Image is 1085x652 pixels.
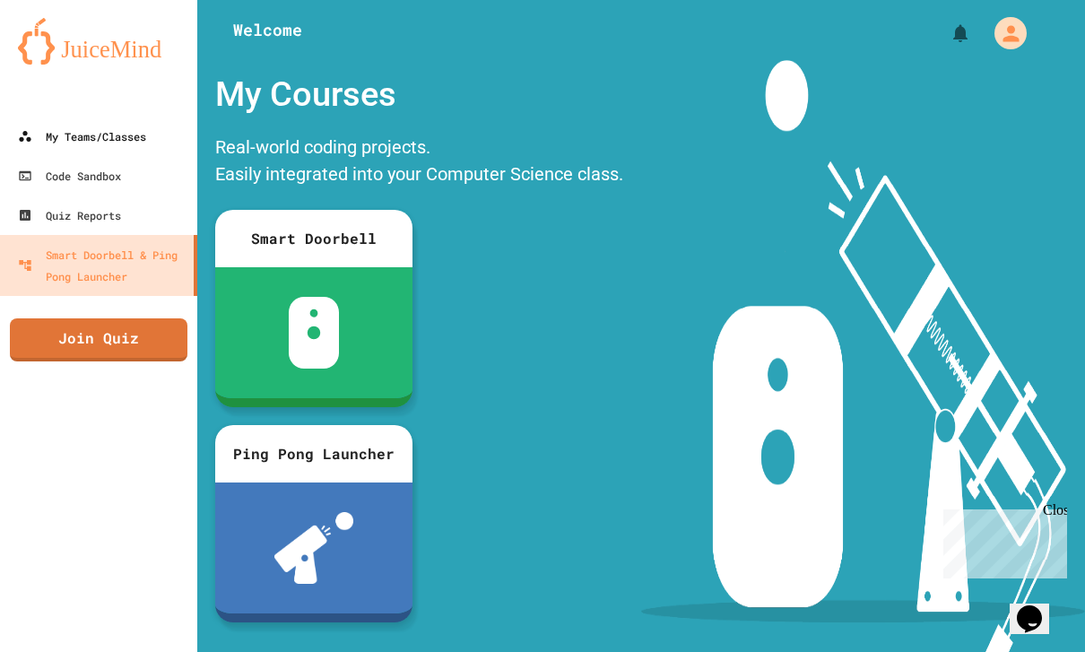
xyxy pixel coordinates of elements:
div: My Courses [206,60,632,129]
div: My Account [976,13,1031,54]
img: ppl-with-ball.png [274,512,354,584]
div: Smart Doorbell [215,210,412,267]
iframe: chat widget [936,502,1067,578]
div: Code Sandbox [18,165,121,187]
div: Smart Doorbell & Ping Pong Launcher [18,244,187,287]
div: Chat with us now!Close [7,7,124,114]
iframe: chat widget [1010,580,1067,634]
div: My Teams/Classes [18,126,146,147]
a: Join Quiz [10,318,187,361]
div: Real-world coding projects. Easily integrated into your Computer Science class. [206,129,632,196]
div: My Notifications [916,18,976,48]
img: logo-orange.svg [18,18,179,65]
div: Quiz Reports [18,204,121,226]
img: sdb-white.svg [289,297,340,369]
div: Ping Pong Launcher [215,425,412,482]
